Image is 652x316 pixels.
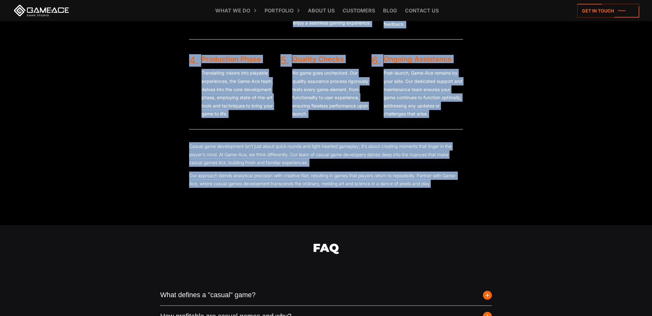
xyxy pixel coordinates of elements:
p: Post-launch, Game-Ace remains by your side. Our dedicated support and maintenance team ensures yo... [384,69,463,118]
p: Translating visions into playable experiences, the Game-Ace team delves into the core development... [202,69,280,118]
p: Casual game development isn't just about quick rounds and light-hearted gameplay; it's about crea... [189,142,463,167]
div: 6. [372,55,380,124]
button: What defines a "casual" game? [160,285,492,306]
a: Get in touch [577,4,639,18]
div: Quality Checks [292,55,372,62]
div: 4. [189,55,198,124]
p: Our approach blends analytical precision with creative flair, resulting in games that players ret... [189,172,463,188]
div: Ongoing Assistance [384,55,463,62]
p: No game goes unchecked. Our quality assurance process rigorously tests every game element, from f... [292,69,372,118]
div: 5. [280,55,289,124]
div: Production Phase [202,55,280,62]
h2: FAQ [160,225,492,287]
